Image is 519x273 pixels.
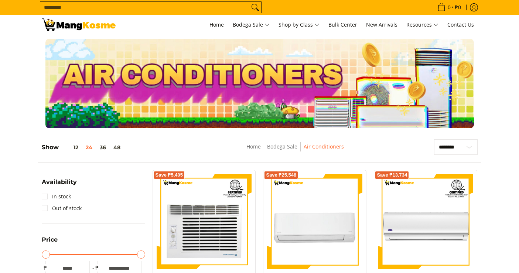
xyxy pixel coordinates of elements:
a: Air Conditioners [304,143,344,150]
a: Resources [403,15,442,35]
a: Contact Us [444,15,478,35]
h5: Show [42,144,124,151]
a: Shop by Class [275,15,323,35]
span: Price [42,237,58,243]
span: Save ₱13,734 [377,173,407,177]
a: Bulk Center [325,15,361,35]
span: Contact Us [447,21,474,28]
a: New Arrivals [362,15,401,35]
span: Shop by Class [279,20,320,30]
span: 0 [447,5,452,10]
span: Availability [42,179,77,185]
button: Search [249,2,261,13]
span: ₱ [93,264,101,272]
img: Toshiba 2 HP New Model Split-Type Inverter Air Conditioner (Class A) [267,174,362,269]
span: New Arrivals [366,21,397,28]
span: Resources [406,20,438,30]
a: Home [206,15,228,35]
span: • [435,3,463,11]
button: 48 [110,144,124,150]
span: Save ₱25,548 [266,173,296,177]
nav: Main Menu [123,15,478,35]
span: Save ₱5,405 [156,173,183,177]
a: Home [246,143,261,150]
button: 36 [96,144,110,150]
a: Bodega Sale [267,143,297,150]
span: ₱ [42,264,49,272]
a: In stock [42,191,71,202]
button: 24 [82,144,96,150]
span: Home [209,21,224,28]
span: ₱0 [454,5,462,10]
img: Kelvinator 0.75 HP Deluxe Eco, Window-Type Air Conditioner (Class A) [157,174,252,269]
span: Bulk Center [328,21,357,28]
nav: Breadcrumbs [192,142,397,159]
summary: Open [42,237,58,248]
a: Bodega Sale [229,15,273,35]
img: Carrier 1.0 HP Optima 3 R32 Split-Type Non-Inverter Air Conditioner (Class A) [378,174,473,269]
button: 12 [59,144,82,150]
span: Bodega Sale [233,20,270,30]
summary: Open [42,179,77,191]
a: Out of stock [42,202,82,214]
img: Bodega Sale Aircon l Mang Kosme: Home Appliances Warehouse Sale [42,18,116,31]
